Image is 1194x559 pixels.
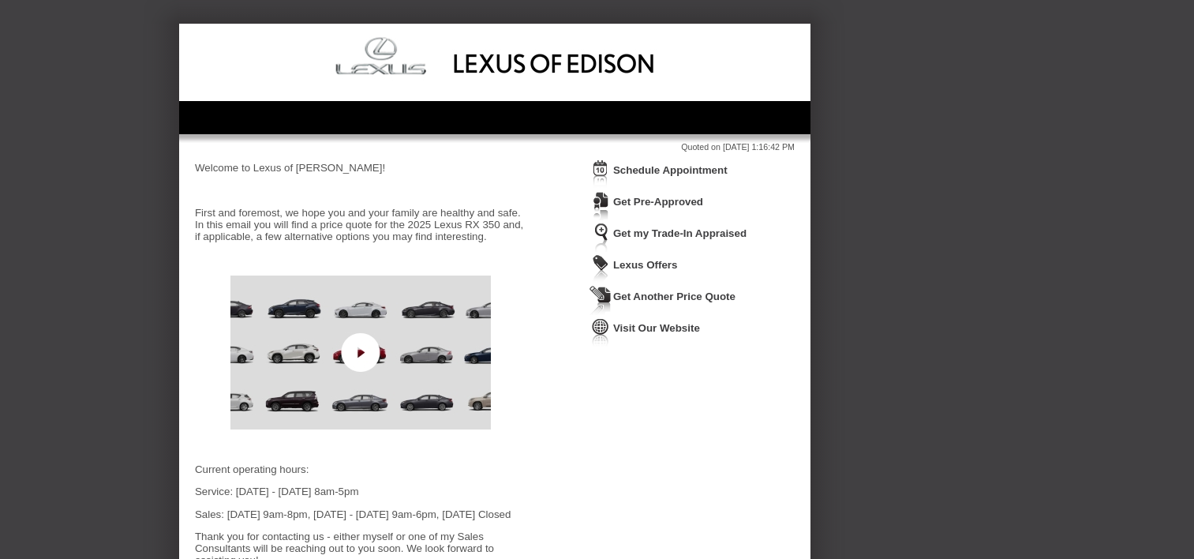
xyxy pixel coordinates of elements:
[613,259,677,271] a: Lexus Offers
[195,207,526,242] p: First and foremost, we hope you and your family are healthy and safe. In this email you will find...
[613,196,703,208] a: Get Pre-Approved
[195,142,795,152] div: Quoted on [DATE] 1:16:42 PM
[613,227,747,239] a: Get my Trade-In Appraised
[613,322,700,334] a: Visit Our Website
[613,291,735,302] a: Get Another Price Quote
[613,164,728,176] a: Schedule Appointment
[590,317,612,347] img: Icon_VisitWebsite.png
[195,463,526,475] p: Current operating hours:
[195,486,526,497] p: Service: [DATE] - [DATE] 8am-5pm
[195,162,526,174] p: Welcome to Lexus of [PERSON_NAME]!
[590,191,612,220] img: Icon_CreditApproval.png
[195,508,526,520] p: Sales: [DATE] 9am-8pm, [DATE] - [DATE] 9am-6pm, [DATE] Closed
[590,254,612,283] img: Icon_WeeklySpecials.png
[590,159,612,189] img: Icon_ScheduleAppointment.png
[590,286,612,315] img: Icon_GetQuote.png
[590,223,612,252] img: Icon_TradeInAppraisal.png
